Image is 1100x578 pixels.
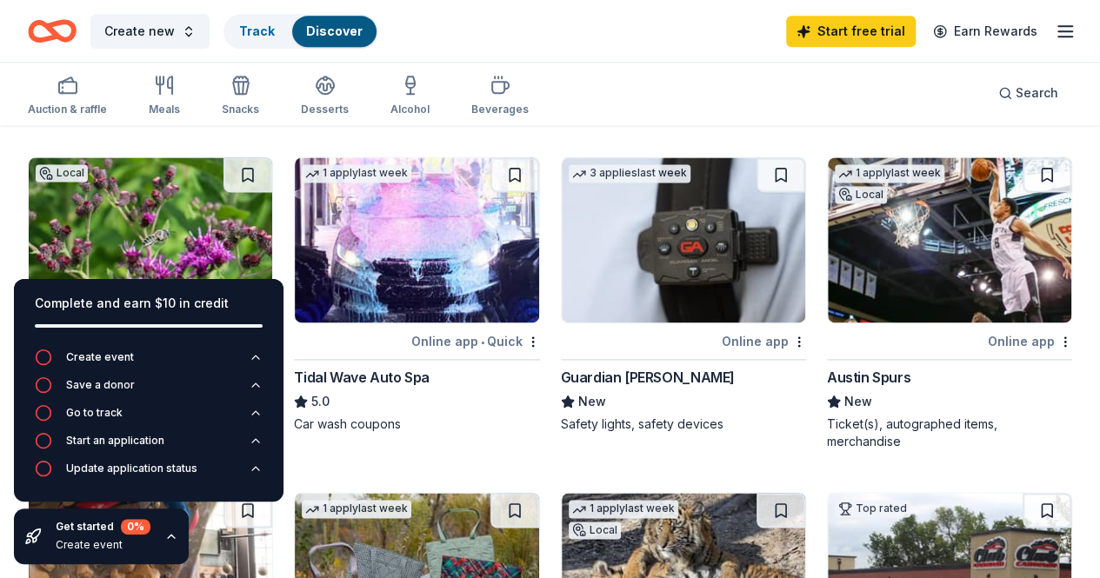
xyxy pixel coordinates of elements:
[471,103,529,116] div: Beverages
[835,500,910,517] div: Top rated
[35,376,263,404] button: Save a donor
[306,23,363,38] a: Discover
[561,156,806,433] a: Image for Guardian Angel Device3 applieslast weekOnline appGuardian [PERSON_NAME]NewSafety lights...
[28,68,107,125] button: Auction & raffle
[302,164,411,183] div: 1 apply last week
[301,68,349,125] button: Desserts
[29,157,272,322] img: Image for Lady Bird Johnson Wildflower Center
[35,460,263,488] button: Update application status
[295,157,538,322] img: Image for Tidal Wave Auto Spa
[294,415,539,433] div: Car wash coupons
[578,391,606,412] span: New
[844,391,872,412] span: New
[66,350,134,364] div: Create event
[302,500,411,518] div: 1 apply last week
[569,522,621,539] div: Local
[104,21,175,42] span: Create new
[149,68,180,125] button: Meals
[835,186,887,203] div: Local
[561,415,806,433] div: Safety lights, safety devices
[923,16,1048,47] a: Earn Rewards
[35,404,263,432] button: Go to track
[28,103,107,116] div: Auction & raffle
[311,391,330,412] span: 5.0
[90,14,210,49] button: Create new
[828,157,1071,322] img: Image for Austin Spurs
[239,23,275,38] a: Track
[1016,83,1058,103] span: Search
[481,335,484,349] span: •
[223,14,378,49] button: TrackDiscover
[411,330,540,352] div: Online app Quick
[222,68,259,125] button: Snacks
[28,10,77,51] a: Home
[390,103,430,116] div: Alcohol
[66,406,123,420] div: Go to track
[28,156,273,450] a: Image for Lady Bird Johnson Wildflower CenterLocalOnline app•Quick[DEMOGRAPHIC_DATA][PERSON_NAME]...
[294,156,539,433] a: Image for Tidal Wave Auto Spa1 applylast weekOnline app•QuickTidal Wave Auto Spa5.0Car wash coupons
[827,367,910,388] div: Austin Spurs
[121,519,150,535] div: 0 %
[569,500,678,518] div: 1 apply last week
[827,415,1072,450] div: Ticket(s), autographed items, merchandise
[222,103,259,116] div: Snacks
[56,519,150,535] div: Get started
[562,157,805,322] img: Image for Guardian Angel Device
[36,164,88,182] div: Local
[827,156,1072,450] a: Image for Austin Spurs1 applylast weekLocalOnline appAustin SpursNewTicket(s), autographed items,...
[390,68,430,125] button: Alcohol
[471,68,529,125] button: Beverages
[66,378,135,392] div: Save a donor
[569,164,690,183] div: 3 applies last week
[988,330,1072,352] div: Online app
[35,349,263,376] button: Create event
[35,432,263,460] button: Start an application
[66,462,197,475] div: Update application status
[786,16,916,47] a: Start free trial
[301,103,349,116] div: Desserts
[722,330,806,352] div: Online app
[35,293,263,314] div: Complete and earn $10 in credit
[149,103,180,116] div: Meals
[984,76,1072,110] button: Search
[66,434,164,448] div: Start an application
[835,164,944,183] div: 1 apply last week
[56,538,150,552] div: Create event
[561,367,735,388] div: Guardian [PERSON_NAME]
[294,367,429,388] div: Tidal Wave Auto Spa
